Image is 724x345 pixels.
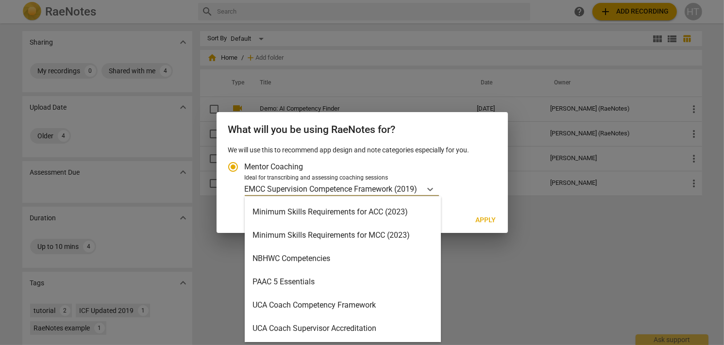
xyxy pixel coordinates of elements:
div: NBHWC Competencies [245,247,441,270]
span: Apply [476,215,496,225]
div: Ideal for transcribing and assessing coaching sessions [245,174,493,182]
p: We will use this to recommend app design and note categories especially for you. [228,145,496,155]
h2: What will you be using RaeNotes for? [228,124,496,136]
div: UCA Coach Competency Framework [245,294,441,317]
input: Ideal for transcribing and assessing coaching sessionsEMCC Supervision Competence Framework (2019) [419,184,421,194]
div: PAAC 5 Essentials [245,270,441,294]
span: Mentor Coaching [245,161,303,172]
div: Account type [228,155,496,197]
p: EMCC Supervision Competence Framework (2019) [245,183,418,195]
button: Apply [468,212,504,229]
div: Minimum Skills Requirements for MCC (2023) [245,224,441,247]
div: Minimum Skills Requirements for ACC (2023) [245,200,441,224]
div: UCA Coach Supervisor Accreditation [245,317,441,340]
